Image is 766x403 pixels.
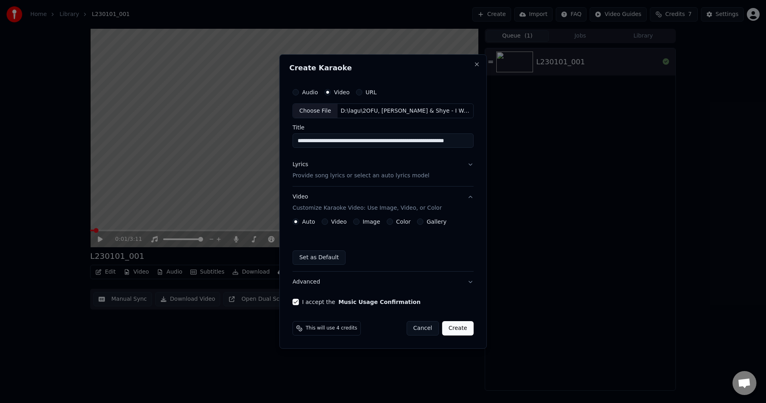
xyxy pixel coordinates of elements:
[292,218,474,271] div: VideoCustomize Karaoke Video: Use Image, Video, or Color
[396,219,411,224] label: Color
[292,155,474,187] button: LyricsProvide song lyrics or select an auto lyrics model
[302,89,318,95] label: Audio
[292,250,345,265] button: Set as Default
[292,125,474,131] label: Title
[338,299,421,305] button: I accept the
[293,104,338,118] div: Choose File
[442,321,474,336] button: Create
[292,272,474,292] button: Advanced
[365,89,377,95] label: URL
[289,64,477,71] h2: Create Karaoke
[292,193,442,212] div: Video
[302,299,421,305] label: I accept the
[292,172,429,180] p: Provide song lyrics or select an auto lyrics model
[363,219,380,224] label: Image
[338,107,473,115] div: D:\lagu\2OFU, [PERSON_NAME] & Shye - I Wanna Be A Kid Again (Official Music Video).mp4
[407,321,439,336] button: Cancel
[292,204,442,212] p: Customize Karaoke Video: Use Image, Video, or Color
[331,219,347,224] label: Video
[306,325,357,332] span: This will use 4 credits
[302,219,315,224] label: Auto
[334,89,349,95] label: Video
[426,219,446,224] label: Gallery
[292,187,474,219] button: VideoCustomize Karaoke Video: Use Image, Video, or Color
[292,161,308,169] div: Lyrics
